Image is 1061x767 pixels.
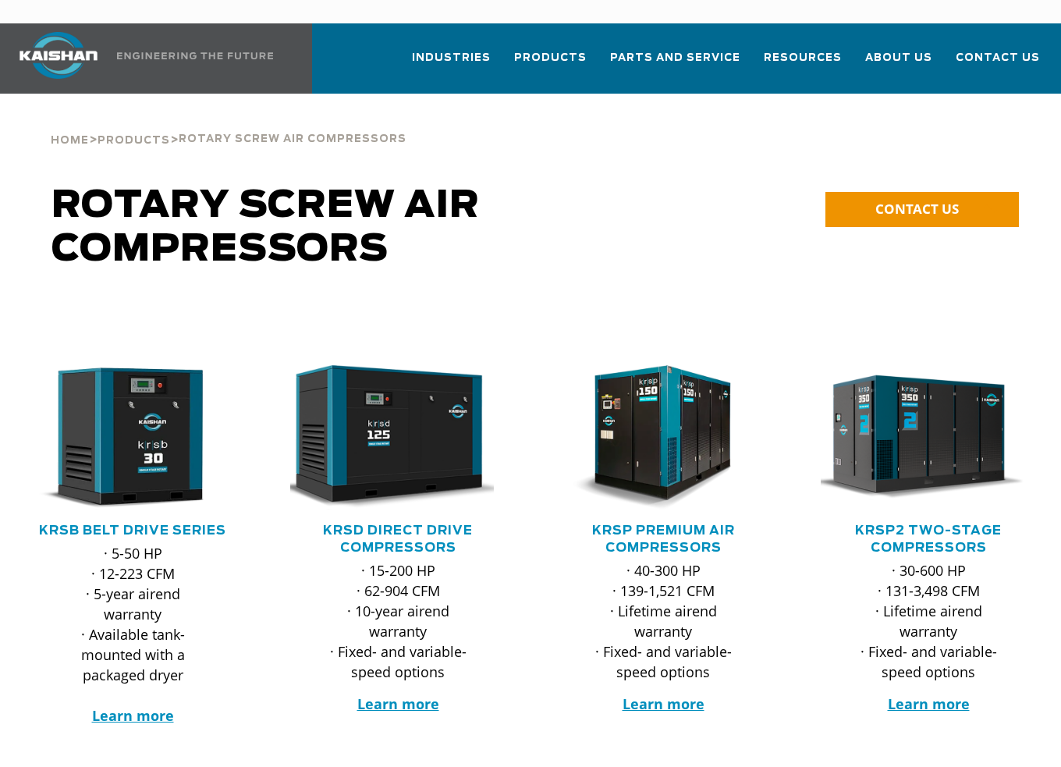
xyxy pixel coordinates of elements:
[956,37,1040,91] a: Contact Us
[39,524,226,537] a: KRSB Belt Drive Series
[514,37,587,91] a: Products
[51,94,406,153] div: > >
[610,37,740,91] a: Parts and Service
[623,694,704,713] a: Learn more
[92,706,174,725] a: Learn more
[764,37,842,91] a: Resources
[592,524,735,554] a: KRSP Premium Air Compressors
[179,134,406,144] span: Rotary Screw Air Compressors
[412,49,491,67] span: Industries
[875,200,959,218] span: CONTACT US
[587,560,740,682] p: · 40-300 HP · 139-1,521 CFM · Lifetime airend warranty · Fixed- and variable-speed options
[821,365,1036,510] div: krsp350
[357,694,439,713] a: Learn more
[321,560,474,682] p: · 15-200 HP · 62-904 CFM · 10-year airend warranty · Fixed- and variable-speed options
[865,37,932,91] a: About Us
[290,365,506,510] div: krsd125
[98,133,170,147] a: Products
[51,187,480,268] span: Rotary Screw Air Compressors
[865,49,932,67] span: About Us
[544,365,759,510] img: krsp150
[825,192,1019,227] a: CONTACT US
[51,136,89,146] span: Home
[855,524,1002,554] a: KRSP2 Two-Stage Compressors
[514,49,587,67] span: Products
[98,136,170,146] span: Products
[117,52,273,59] img: Engineering the future
[764,49,842,67] span: Resources
[610,49,740,67] span: Parts and Service
[56,543,209,726] p: · 5-50 HP · 12-223 CFM · 5-year airend warranty · Available tank-mounted with a packaged dryer
[279,365,494,510] img: krsd125
[809,365,1024,510] img: krsp350
[555,365,771,510] div: krsp150
[25,365,240,510] div: krsb30
[888,694,970,713] a: Learn more
[13,365,229,510] img: krsb30
[956,49,1040,67] span: Contact Us
[852,560,1005,682] p: · 30-600 HP · 131-3,498 CFM · Lifetime airend warranty · Fixed- and variable-speed options
[323,524,473,554] a: KRSD Direct Drive Compressors
[51,133,89,147] a: Home
[412,37,491,91] a: Industries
